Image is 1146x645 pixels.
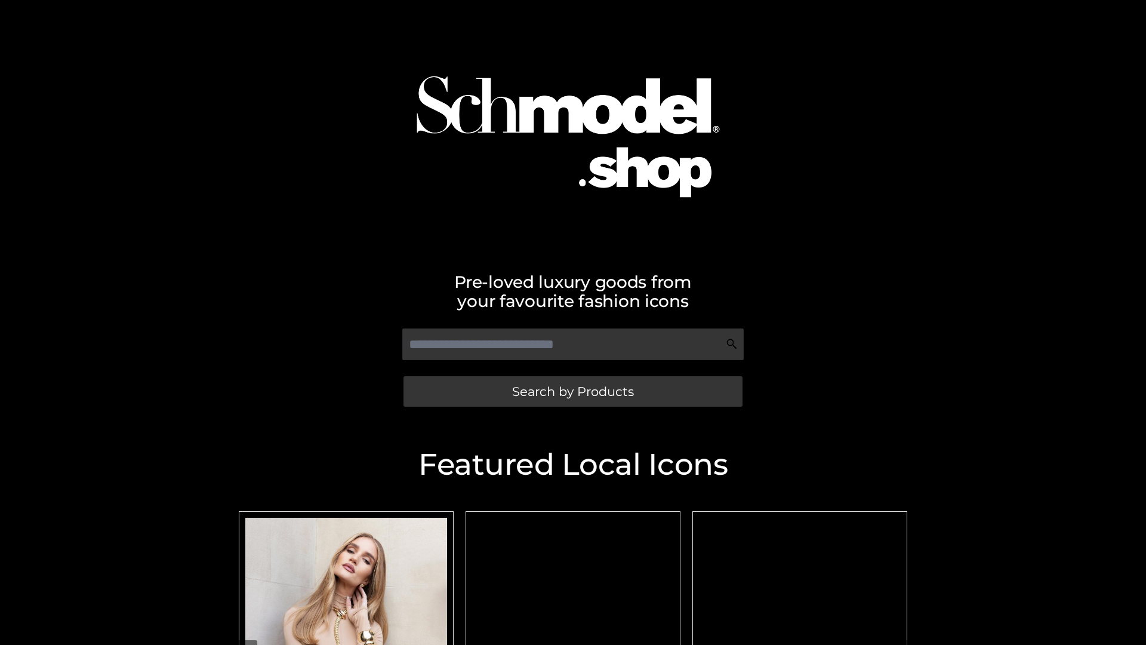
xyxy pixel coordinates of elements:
h2: Pre-loved luxury goods from your favourite fashion icons [233,272,913,311]
span: Search by Products [512,385,634,398]
a: Search by Products [403,376,743,407]
img: Search Icon [726,338,738,350]
h2: Featured Local Icons​ [233,450,913,480]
